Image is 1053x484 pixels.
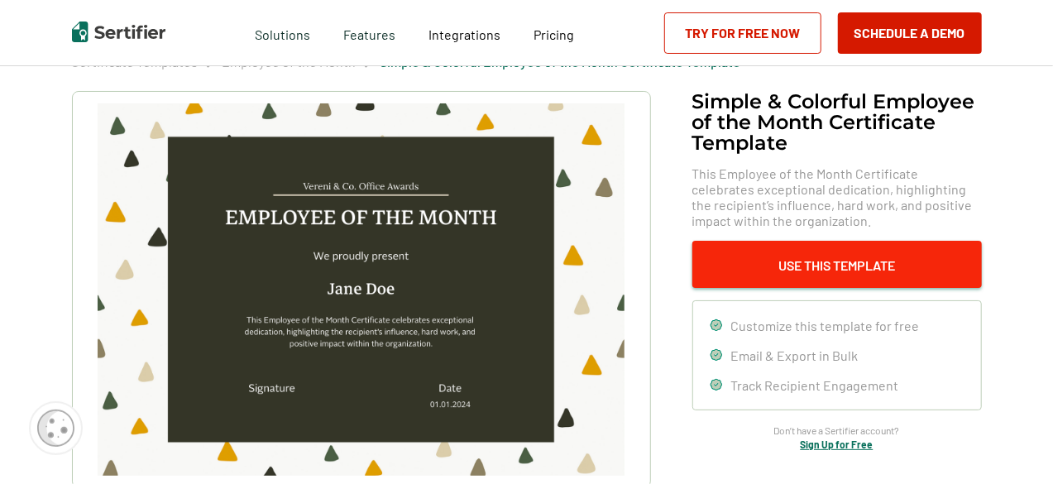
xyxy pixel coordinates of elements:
[692,91,982,153] h1: Simple & Colorful Employee of the Month Certificate Template
[98,103,624,476] img: Simple & Colorful Employee of the Month Certificate Template
[37,410,74,447] img: Cookie Popup Icon
[731,377,899,393] span: Track Recipient Engagement
[692,241,982,288] button: Use This Template
[731,347,859,363] span: Email & Export in Bulk
[664,12,821,54] a: Try for Free Now
[731,318,920,333] span: Customize this template for free
[428,22,500,43] a: Integrations
[801,438,874,450] a: Sign Up for Free
[838,12,982,54] button: Schedule a Demo
[428,26,500,42] span: Integrations
[255,22,310,43] span: Solutions
[534,22,574,43] a: Pricing
[970,405,1053,484] iframe: Chat Widget
[774,423,900,438] span: Don’t have a Sertifier account?
[692,165,982,228] span: This Employee of the Month Certificate celebrates exceptional dedication, highlighting the recipi...
[534,26,574,42] span: Pricing
[72,22,165,42] img: Sertifier | Digital Credentialing Platform
[343,22,395,43] span: Features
